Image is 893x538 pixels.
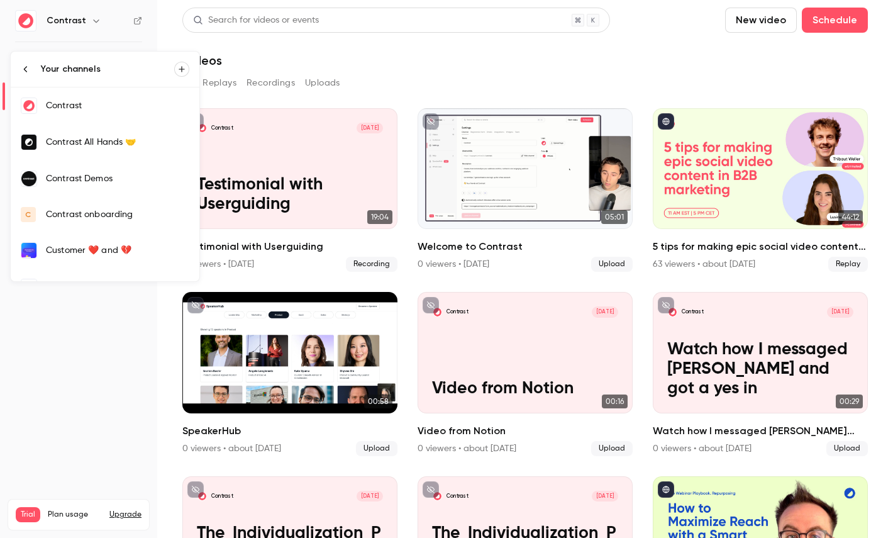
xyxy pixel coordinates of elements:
span: C [25,209,31,220]
div: Contrast [46,99,189,112]
img: Nathan @ Contrast [21,279,36,294]
div: Customer ❤️ and 💔 [46,244,189,257]
img: Contrast All Hands 🤝 [21,135,36,150]
div: Contrast onboarding [46,208,189,221]
img: Customer ❤️ and 💔 [21,243,36,258]
div: Your channels [41,63,174,76]
img: Contrast Demos [21,171,36,186]
img: Contrast [21,98,36,113]
div: Contrast Demos [46,172,189,185]
div: Contrast All Hands 🤝 [46,136,189,149]
div: [PERSON_NAME] @ Contrast [46,281,189,293]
